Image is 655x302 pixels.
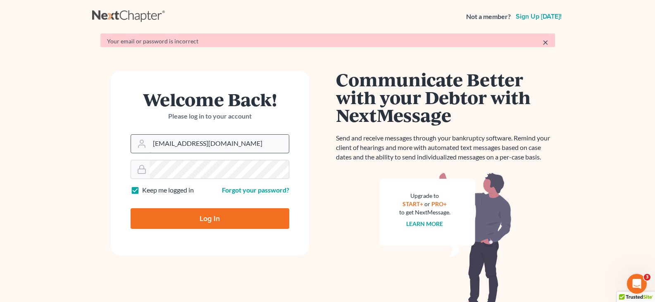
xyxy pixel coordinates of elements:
[543,37,548,47] a: ×
[107,37,548,45] div: Your email or password is incorrect
[131,112,289,121] p: Please log in to your account
[336,71,555,124] h1: Communicate Better with your Debtor with NextMessage
[514,13,563,20] a: Sign up [DATE]!
[399,208,450,216] div: to get NextMessage.
[644,274,650,281] span: 3
[131,90,289,108] h1: Welcome Back!
[466,12,511,21] strong: Not a member?
[150,135,289,153] input: Email Address
[222,186,289,194] a: Forgot your password?
[627,274,647,294] iframe: Intercom live chat
[403,200,423,207] a: START+
[424,200,430,207] span: or
[336,133,555,162] p: Send and receive messages through your bankruptcy software. Remind your client of hearings and mo...
[406,220,443,227] a: Learn more
[431,200,447,207] a: PRO+
[131,208,289,229] input: Log In
[142,185,194,195] label: Keep me logged in
[399,192,450,200] div: Upgrade to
